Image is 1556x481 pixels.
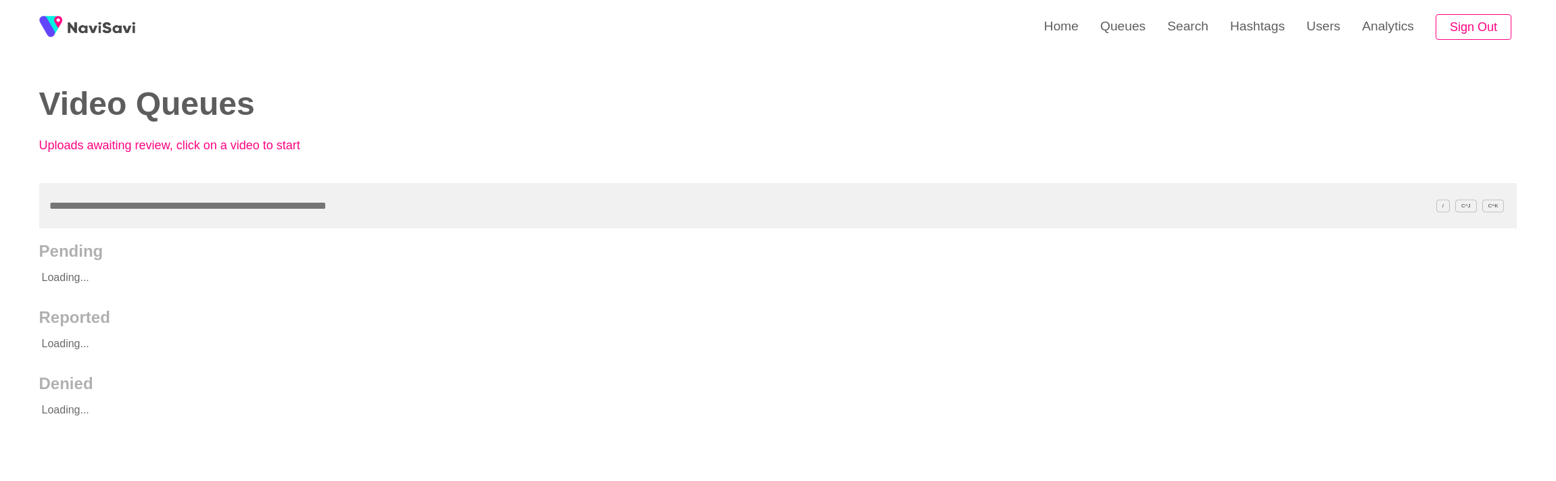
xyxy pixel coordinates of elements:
[68,20,135,34] img: fireSpot
[39,393,1369,427] p: Loading...
[1436,14,1511,41] button: Sign Out
[34,10,68,44] img: fireSpot
[1482,199,1505,212] span: C^K
[39,242,1517,261] h2: Pending
[1436,199,1450,212] span: /
[39,327,1369,361] p: Loading...
[39,308,1517,327] h2: Reported
[39,374,1517,393] h2: Denied
[39,261,1369,295] p: Loading...
[1455,199,1477,212] span: C^J
[39,138,337,153] p: Uploads awaiting review, click on a video to start
[39,86,758,122] h2: Video Queues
